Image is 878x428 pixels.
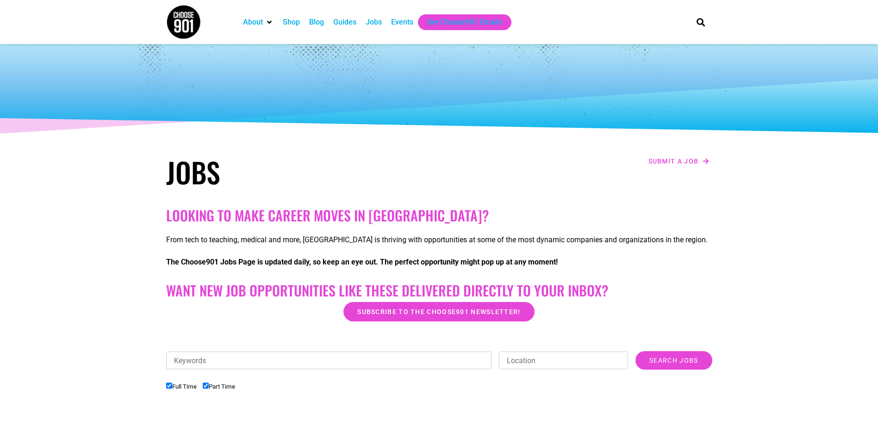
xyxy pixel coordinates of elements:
[693,14,708,30] div: Search
[166,282,712,299] h2: Want New Job Opportunities like these Delivered Directly to your Inbox?
[166,383,197,390] label: Full Time
[646,155,712,167] a: Submit a job
[203,383,209,389] input: Part Time
[238,14,278,30] div: About
[427,17,502,28] a: Get Choose901 Emails
[648,158,699,164] span: Submit a job
[391,17,413,28] a: Events
[333,17,356,28] a: Guides
[343,302,534,321] a: Subscribe to the Choose901 newsletter!
[357,308,520,315] span: Subscribe to the Choose901 newsletter!
[166,207,712,224] h2: Looking to make career moves in [GEOGRAPHIC_DATA]?
[166,258,558,266] strong: The Choose901 Jobs Page is updated daily, so keep an eye out. The perfect opportunity might pop u...
[238,14,681,30] nav: Main nav
[499,352,628,369] input: Location
[283,17,300,28] a: Shop
[166,352,492,369] input: Keywords
[166,234,712,245] p: From tech to teaching, medical and more, [GEOGRAPHIC_DATA] is thriving with opportunities at some...
[366,17,382,28] a: Jobs
[166,155,435,189] h1: Jobs
[635,351,712,370] input: Search Jobs
[243,17,263,28] a: About
[309,17,324,28] a: Blog
[166,383,172,389] input: Full Time
[203,383,235,390] label: Part Time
